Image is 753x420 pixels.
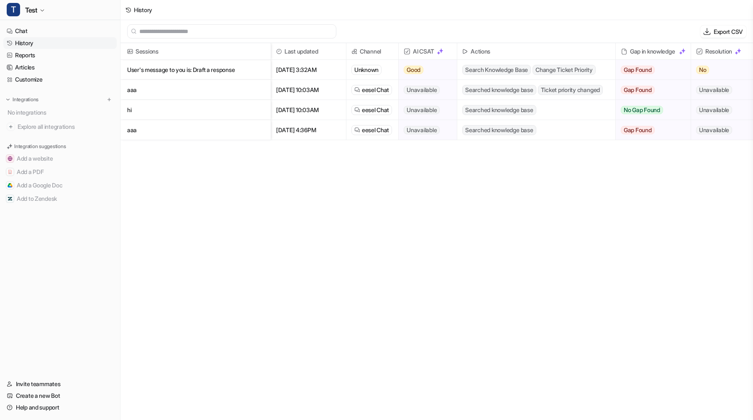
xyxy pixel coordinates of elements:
img: eeselChat [354,107,360,113]
span: Unavailable [404,106,440,114]
a: Create a new Bot [3,390,117,402]
a: Customize [3,74,117,85]
img: Add to Zendesk [8,196,13,201]
span: Channel [350,43,395,60]
span: Unavailable [696,106,732,114]
img: Add a PDF [8,169,13,174]
p: User's message to you is: Draft a response [127,60,264,80]
p: aaa [127,80,264,100]
span: Ticket priority changed [538,85,603,95]
img: expand menu [5,97,11,102]
a: eesel Chat [354,106,389,114]
a: Help and support [3,402,117,413]
span: [DATE] 10:03AM [274,80,343,100]
img: eeselChat [354,127,360,133]
p: aaa [127,120,264,140]
button: Add a Google DocAdd a Google Doc [3,179,117,192]
span: Search Knowledge Base [462,65,531,75]
span: Change Ticket Priority [533,65,596,75]
button: Good [399,60,452,80]
button: Add to ZendeskAdd to Zendesk [3,192,117,205]
p: Integration suggestions [14,143,66,150]
div: Gap in knowledge [619,43,687,60]
span: Last updated [274,43,343,60]
span: Test [25,4,37,16]
a: eesel Chat [354,126,389,134]
span: [DATE] 4:36PM [274,120,343,140]
span: Unavailable [404,126,440,134]
p: hi [127,100,264,120]
span: No Gap Found [621,106,663,114]
span: Searched knowledge base [462,125,536,135]
div: History [134,5,152,14]
span: Gap Found [621,86,655,94]
span: Unavailable [404,86,440,94]
span: Searched knowledge base [462,85,536,95]
span: [DATE] 3:32AM [274,60,343,80]
span: Unavailable [696,86,732,94]
span: T [7,3,20,16]
button: No Gap Found [616,100,684,120]
a: Invite teammates [3,378,117,390]
div: Unknown [351,65,382,75]
span: eesel Chat [362,106,389,114]
p: Export CSV [714,27,743,36]
button: Gap Found [616,80,684,100]
button: Gap Found [616,60,684,80]
span: Searched knowledge base [462,105,536,115]
a: Explore all integrations [3,121,117,133]
span: Sessions [124,43,267,60]
span: eesel Chat [362,126,389,134]
img: eeselChat [354,87,360,93]
span: Explore all integrations [18,120,113,133]
button: Gap Found [616,120,684,140]
img: explore all integrations [7,123,15,131]
span: Good [404,66,423,74]
button: Integrations [3,95,41,104]
button: Add a websiteAdd a website [3,152,117,165]
a: Reports [3,49,117,61]
button: Add a PDFAdd a PDF [3,165,117,179]
a: Chat [3,25,117,37]
span: eesel Chat [362,86,389,94]
a: Articles [3,61,117,73]
div: No integrations [5,105,117,119]
p: Integrations [13,96,38,103]
button: Export CSV [700,26,746,38]
span: AI CSAT [402,43,453,60]
a: History [3,37,117,49]
span: No [696,66,709,74]
h2: Actions [471,43,490,60]
img: Add a Google Doc [8,183,13,188]
span: [DATE] 10:03AM [274,100,343,120]
span: Gap Found [621,126,655,134]
a: eesel Chat [354,86,389,94]
span: Unavailable [696,126,732,134]
span: Gap Found [621,66,655,74]
img: menu_add.svg [106,97,112,102]
img: Add a website [8,156,13,161]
